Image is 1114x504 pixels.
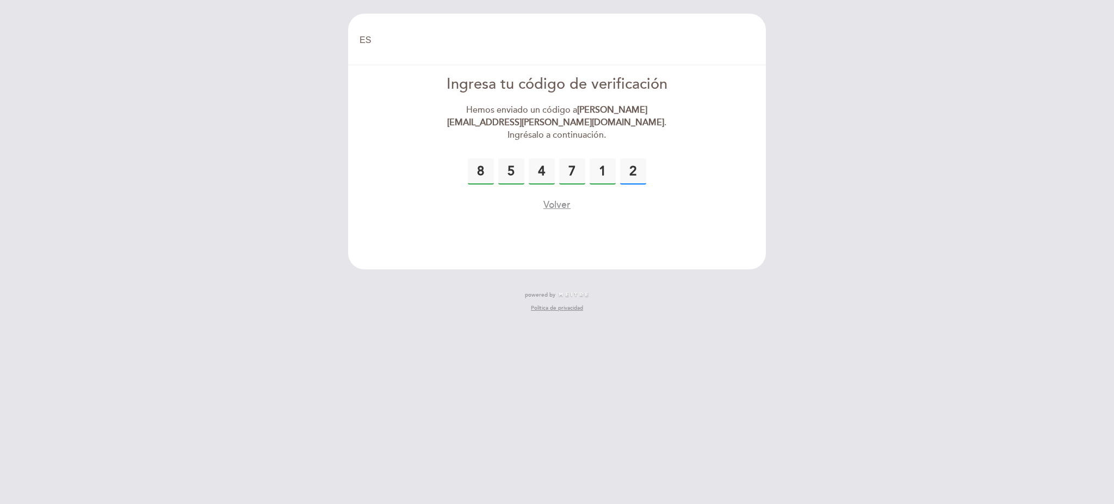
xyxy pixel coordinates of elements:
input: 0 [559,158,585,185]
input: 0 [620,158,646,185]
button: Volver [543,198,571,212]
img: MEITRE [558,292,589,298]
a: Política de privacidad [531,304,583,312]
strong: [PERSON_NAME][EMAIL_ADDRESS][PERSON_NAME][DOMAIN_NAME] [447,105,664,128]
div: Hemos enviado un código a . Ingrésalo a continuación. [432,104,682,142]
div: Ingresa tu código de verificación [432,74,682,95]
span: powered by [525,291,555,299]
a: powered by [525,291,589,299]
input: 0 [529,158,555,185]
input: 0 [468,158,494,185]
input: 0 [498,158,524,185]
input: 0 [590,158,616,185]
